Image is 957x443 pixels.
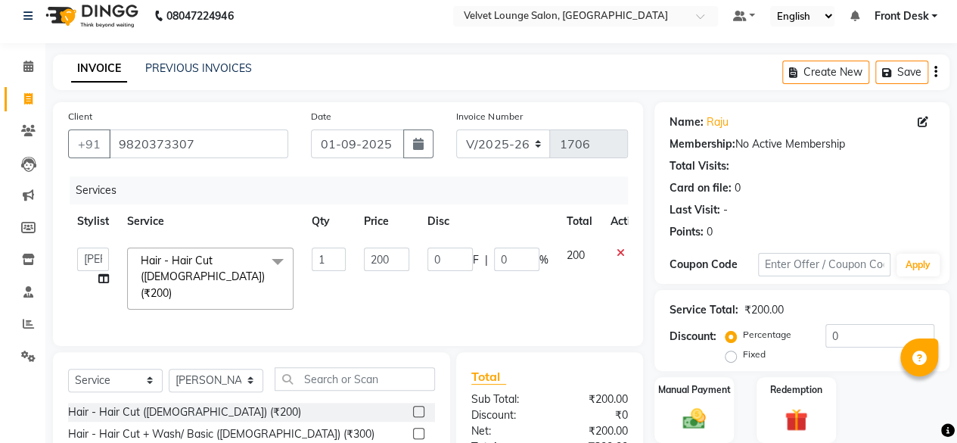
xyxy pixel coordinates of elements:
span: F [473,252,479,268]
div: ₹200.00 [744,302,784,318]
div: 0 [735,180,741,196]
div: Coupon Code [670,257,758,273]
label: Invoice Number [456,110,522,123]
span: Total [471,369,506,385]
img: _gift.svg [778,406,815,434]
th: Price [355,204,418,239]
th: Service [118,204,303,239]
th: Action [601,204,651,239]
a: x [172,286,179,300]
span: 200 [567,248,585,262]
div: 0 [707,224,713,240]
div: Discount: [670,329,716,345]
div: ₹0 [549,407,639,423]
img: _cash.svg [676,406,713,432]
input: Enter Offer / Coupon Code [758,253,890,276]
a: Raju [707,114,729,130]
div: No Active Membership [670,136,934,152]
span: Hair - Hair Cut ([DEMOGRAPHIC_DATA]) (₹200) [141,254,265,300]
div: - [723,202,728,218]
label: Date [311,110,331,123]
input: Search or Scan [275,367,435,391]
span: Front Desk [874,8,928,24]
button: Create New [782,61,869,84]
span: | [485,252,488,268]
label: Client [68,110,92,123]
div: Membership: [670,136,735,152]
div: Last Visit: [670,202,720,218]
th: Qty [303,204,355,239]
div: ₹200.00 [549,392,639,407]
a: INVOICE [71,55,127,83]
span: % [539,252,548,268]
div: Name: [670,114,704,130]
th: Disc [418,204,558,239]
button: +91 [68,129,110,158]
div: ₹200.00 [549,423,639,439]
div: Card on file: [670,180,732,196]
div: Net: [460,423,550,439]
label: Redemption [770,383,822,397]
th: Stylist [68,204,118,239]
div: Sub Total: [460,392,550,407]
div: Discount: [460,407,550,423]
div: Points: [670,224,704,240]
input: Search by Name/Mobile/Email/Code [109,129,288,158]
th: Total [558,204,601,239]
label: Fixed [743,348,766,361]
button: Save [875,61,928,84]
label: Manual Payment [658,383,731,397]
div: Services [70,176,639,204]
div: Service Total: [670,302,738,318]
div: Hair - Hair Cut + Wash/ Basic ([DEMOGRAPHIC_DATA]) (₹300) [68,426,374,442]
div: Total Visits: [670,158,729,174]
label: Percentage [743,328,791,342]
div: Hair - Hair Cut ([DEMOGRAPHIC_DATA]) (₹200) [68,404,301,420]
a: PREVIOUS INVOICES [145,61,252,75]
button: Apply [896,254,940,276]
